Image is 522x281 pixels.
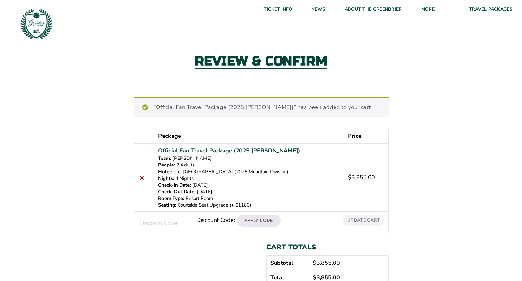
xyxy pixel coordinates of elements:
dt: Seating: [158,202,176,209]
div: “Official Fan Travel Package (2025 [PERSON_NAME])” has been added to your cart. [134,97,389,117]
dt: Room Type: [158,195,184,202]
p: The [GEOGRAPHIC_DATA] (2025 Mountain Division) [158,168,340,175]
dt: People: [158,162,175,168]
th: Package [154,129,344,143]
bdi: 3,855.00 [348,174,375,181]
dt: Team: [158,155,171,162]
dt: Check-In Date: [158,182,191,189]
button: Update cart [343,215,384,226]
bdi: 3,855.00 [313,259,340,267]
button: Apply Code [237,215,281,227]
h2: Cart totals [266,243,389,251]
input: Discount Code [138,215,195,230]
p: 4 Nights [158,175,340,182]
dt: Check-Out Date: [158,189,195,195]
p: Resort Room [158,195,340,202]
th: Price [344,129,388,143]
p: 2 Adults [158,162,340,168]
span: $ [348,174,351,181]
dt: Hotel: [158,168,172,175]
p: Courtside Seat Upgrade (+ $1180) [158,202,340,209]
dt: Nights: [158,175,174,182]
img: Greenbrier Tip-Off [19,6,54,41]
label: Discount Code: [196,216,235,224]
p: [PERSON_NAME] [158,155,340,162]
p: [DATE] [158,182,340,189]
h2: Review & Confirm [195,55,327,69]
a: Remove this item [138,173,146,182]
a: Official Fan Travel Package (2025 [PERSON_NAME]) [158,146,300,155]
p: [DATE] [158,189,340,195]
span: $ [313,259,316,267]
th: Subtotal [267,256,309,270]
